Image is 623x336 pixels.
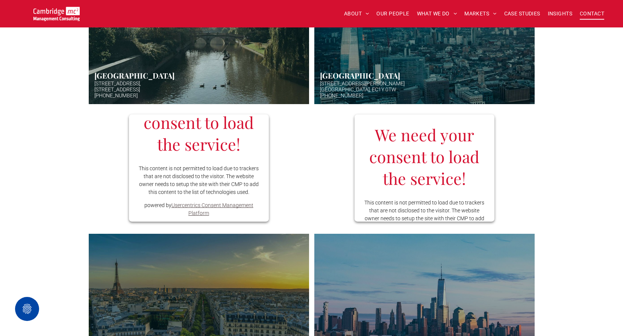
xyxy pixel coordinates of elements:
[138,89,260,154] h3: We need your consent to load the service!
[364,123,485,189] h3: We need your consent to load the service!
[138,164,260,196] p: This content is not permitted to load due to trackers that are not disclosed to the visitor. The ...
[413,8,461,20] a: WHAT WE DO
[33,7,80,21] img: Cambridge MC Logo
[171,202,253,216] a: Usercentrics Consent Management Platform
[138,201,260,217] span: powered by
[33,8,80,16] a: Your Business Transformed | Cambridge Management Consulting
[340,8,373,20] a: ABOUT
[373,8,413,20] a: OUR PEOPLE
[500,8,544,20] a: CASE STUDIES
[364,198,485,230] p: This content is not permitted to load due to trackers that are not disclosed to the visitor. The ...
[544,8,576,20] a: INSIGHTS
[576,8,608,20] a: CONTACT
[461,8,500,20] a: MARKETS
